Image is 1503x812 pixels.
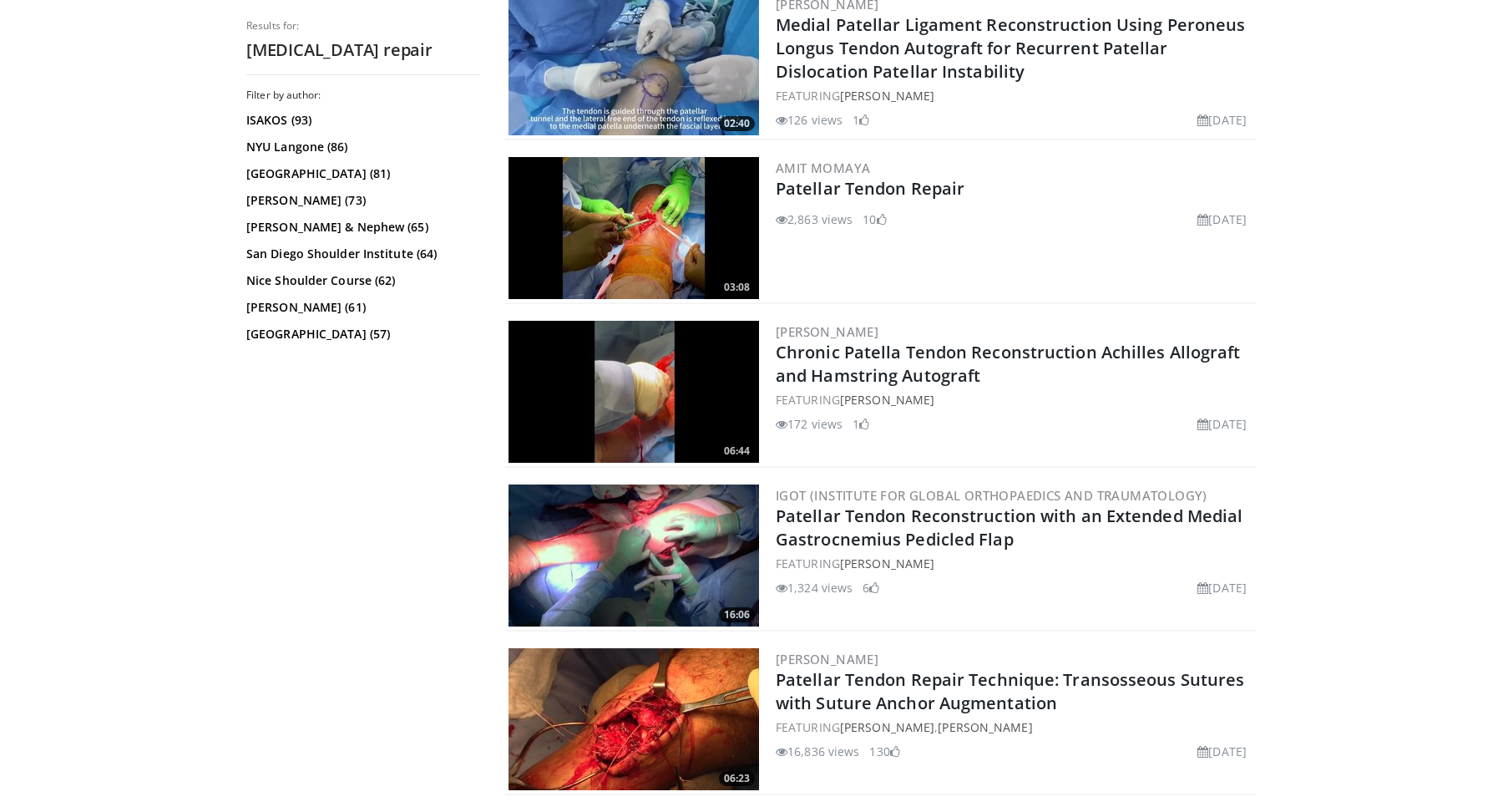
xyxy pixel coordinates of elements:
[719,116,755,131] span: 02:40
[246,272,476,289] a: Nice Shoulder Course (62)
[776,718,1253,736] div: FEATURING ,
[246,246,476,262] a: San Diego Shoulder Institute (64)
[840,392,934,408] a: [PERSON_NAME]
[246,39,480,61] h2: [MEDICAL_DATA] repair
[1197,211,1247,228] li: [DATE]
[776,505,1242,551] a: Patellar Tendon Reconstruction with an Extended Medial Gastrocnemius Pedicled Flap
[719,771,755,786] span: 06:23
[776,87,1253,104] div: FEATURING
[719,607,755,622] span: 16:06
[853,415,869,433] li: 1
[776,391,1253,409] div: FEATURING
[776,323,878,340] a: [PERSON_NAME]
[246,139,476,155] a: NYU Langone (86)
[509,157,759,299] img: b2836524-dc5d-42b5-974b-eec50e00c3d3.300x170_q85_crop-smart_upscale.jpg
[246,19,480,33] p: Results for:
[509,321,759,463] a: 06:44
[776,579,853,596] li: 1,324 views
[246,89,480,102] h3: Filter by author:
[509,321,759,463] img: 3f93c4f4-1cd8-4ddd-8d31-b4fae3ac52ad.300x170_q85_crop-smart_upscale.jpg
[1197,743,1247,760] li: [DATE]
[840,719,934,735] a: [PERSON_NAME]
[776,415,843,433] li: 172 views
[719,280,755,295] span: 03:08
[776,341,1241,387] a: Chronic Patella Tendon Reconstruction Achilles Allograft and Hamstring Autograft
[1197,415,1247,433] li: [DATE]
[776,13,1245,83] a: Medial Patellar Ligament Reconstruction Using Peroneus Longus Tendon Autograft for Recurrent Pate...
[840,556,934,571] a: [PERSON_NAME]
[719,444,755,459] span: 06:44
[246,192,476,209] a: [PERSON_NAME] (73)
[246,299,476,316] a: [PERSON_NAME] (61)
[776,651,878,667] a: [PERSON_NAME]
[776,177,964,200] a: Patellar Tendon Repair
[246,165,476,182] a: [GEOGRAPHIC_DATA] (81)
[863,579,879,596] li: 6
[1197,579,1247,596] li: [DATE]
[853,111,869,129] li: 1
[509,485,759,627] a: 16:06
[776,211,853,228] li: 2,863 views
[246,219,476,236] a: [PERSON_NAME] & Nephew (65)
[246,326,476,343] a: [GEOGRAPHIC_DATA] (57)
[776,111,843,129] li: 126 views
[938,719,1032,735] a: [PERSON_NAME]
[509,485,759,627] img: 41584e27-eb8d-4cf4-824d-9dd5040d644a.300x170_q85_crop-smart_upscale.jpg
[840,88,934,104] a: [PERSON_NAME]
[776,743,859,760] li: 16,836 views
[1197,111,1247,129] li: [DATE]
[776,487,1207,504] a: IGOT (Institute for Global Orthopaedics and Traumatology)
[509,648,759,790] img: a284ffb3-f88c-46bb-88bb-d0d390e931a0.300x170_q85_crop-smart_upscale.jpg
[246,112,476,129] a: ISAKOS (93)
[776,668,1244,714] a: Patellar Tendon Repair Technique: Transosseous Sutures with Suture Anchor Augmentation
[509,157,759,299] a: 03:08
[776,555,1253,572] div: FEATURING
[776,160,870,176] a: Amit Momaya
[509,648,759,790] a: 06:23
[863,211,886,228] li: 10
[869,743,899,760] li: 130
